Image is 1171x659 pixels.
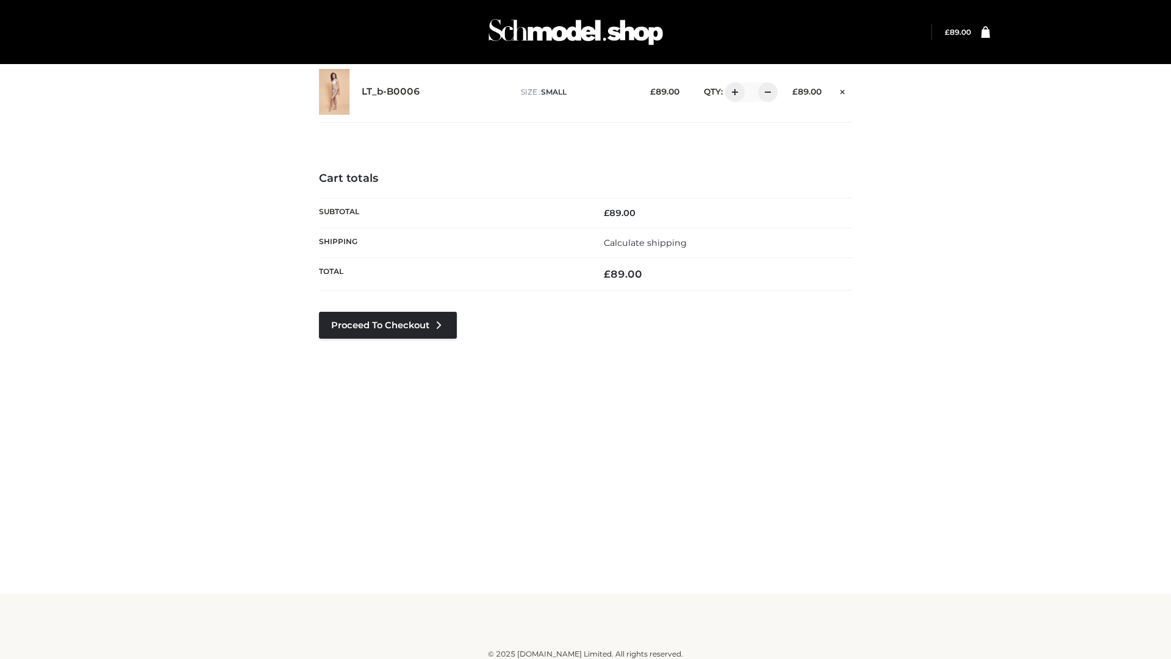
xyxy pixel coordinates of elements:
a: Calculate shipping [604,237,687,248]
th: Shipping [319,228,585,257]
bdi: 89.00 [650,87,679,96]
bdi: 89.00 [792,87,822,96]
span: SMALL [541,87,567,96]
bdi: 89.00 [945,27,971,37]
p: size : [521,87,631,98]
a: Remove this item [834,82,852,98]
span: £ [604,207,609,218]
h4: Cart totals [319,172,852,185]
bdi: 89.00 [604,268,642,280]
div: QTY: [692,82,773,102]
img: Schmodel Admin 964 [484,8,667,56]
span: £ [650,87,656,96]
th: Subtotal [319,198,585,228]
th: Total [319,258,585,290]
bdi: 89.00 [604,207,636,218]
span: £ [792,87,798,96]
span: £ [604,268,611,280]
span: £ [945,27,950,37]
a: LT_b-B0006 [362,86,420,98]
a: £89.00 [945,27,971,37]
a: Proceed to Checkout [319,312,457,339]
